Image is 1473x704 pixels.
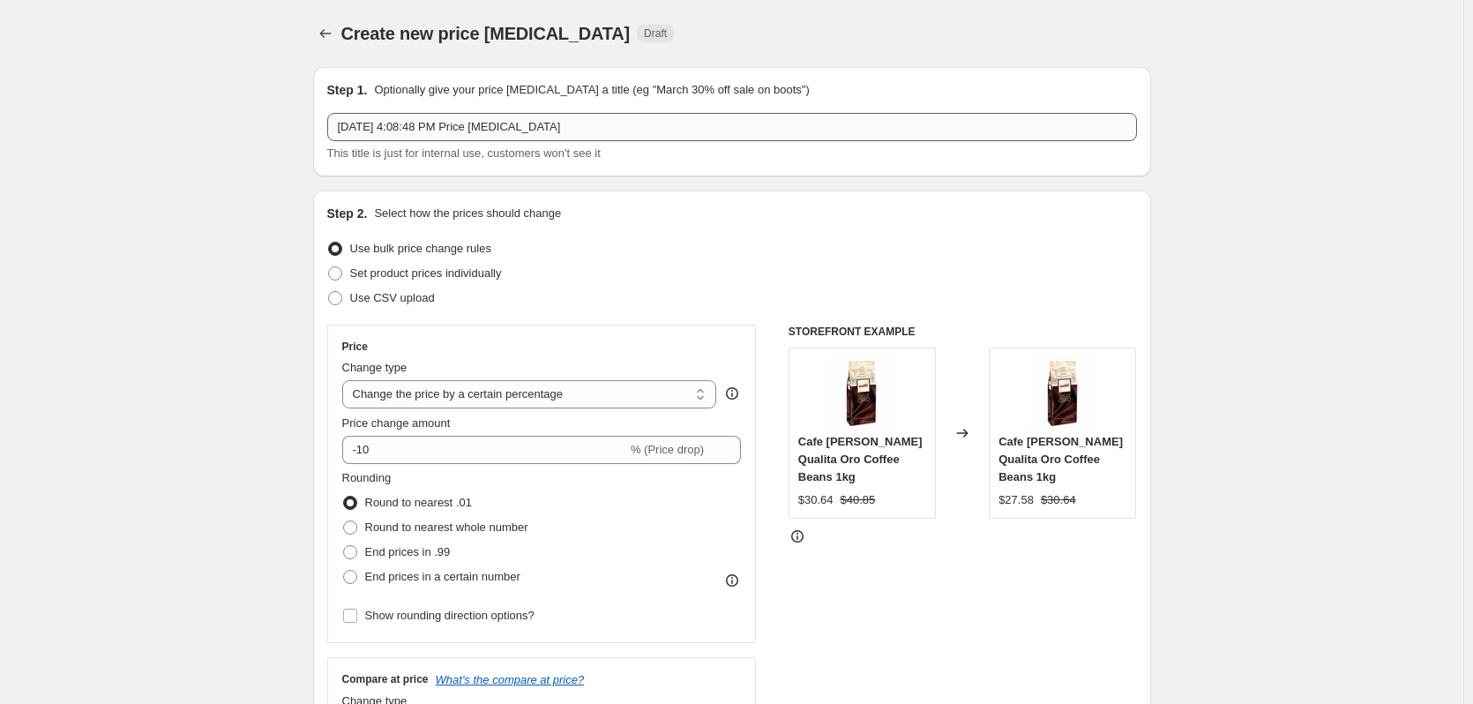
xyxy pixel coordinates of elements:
[436,673,585,686] button: What's the compare at price?
[342,340,368,354] h3: Price
[350,291,435,304] span: Use CSV upload
[798,435,923,483] span: Cafe [PERSON_NAME] Qualita Oro Coffee Beans 1kg
[374,205,561,222] p: Select how the prices should change
[998,491,1034,509] div: $27.58
[313,21,338,46] button: Price change jobs
[365,496,472,509] span: Round to nearest .01
[327,205,368,222] h2: Step 2.
[1028,357,1098,428] img: Qualita-Oro-768x768_80x.jpg
[1041,491,1076,509] strike: $30.64
[342,416,451,430] span: Price change amount
[365,609,535,622] span: Show rounding direction options?
[841,491,876,509] strike: $40.85
[327,81,368,99] h2: Step 1.
[365,521,528,534] span: Round to nearest whole number
[342,361,408,374] span: Change type
[998,435,1123,483] span: Cafe [PERSON_NAME] Qualita Oro Coffee Beans 1kg
[342,436,627,464] input: -15
[374,81,809,99] p: Optionally give your price [MEDICAL_DATA] a title (eg "March 30% off sale on boots")
[826,357,897,428] img: Qualita-Oro-768x768_80x.jpg
[341,24,631,43] span: Create new price [MEDICAL_DATA]
[350,242,491,255] span: Use bulk price change rules
[798,491,834,509] div: $30.64
[365,570,520,583] span: End prices in a certain number
[644,26,667,41] span: Draft
[631,443,704,456] span: % (Price drop)
[342,672,429,686] h3: Compare at price
[350,266,502,280] span: Set product prices individually
[327,146,601,160] span: This title is just for internal use, customers won't see it
[327,113,1137,141] input: 30% off holiday sale
[342,471,392,484] span: Rounding
[365,545,451,558] span: End prices in .99
[789,325,1137,339] h6: STOREFRONT EXAMPLE
[723,385,741,402] div: help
